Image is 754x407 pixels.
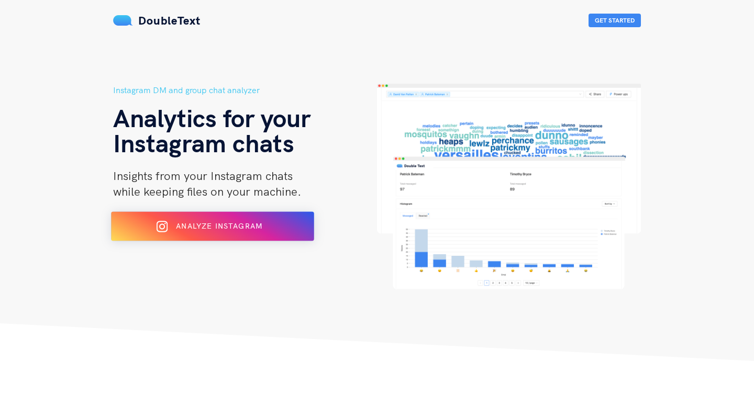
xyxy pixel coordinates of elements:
button: Get Started [589,14,641,27]
a: DoubleText [113,13,201,28]
span: while keeping files on your machine. [113,184,301,199]
a: Analyze Instagram [113,225,312,235]
h5: Instagram DM and group chat analyzer [113,84,377,97]
span: Analytics for your [113,102,311,133]
span: Analyze Instagram [176,221,262,231]
span: Instagram chats [113,127,294,159]
img: mS3x8y1f88AAAAABJRU5ErkJggg== [113,15,133,26]
img: hero [377,84,641,289]
span: DoubleText [138,13,201,28]
button: Analyze Instagram [111,212,314,241]
span: Insights from your Instagram chats [113,168,293,183]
